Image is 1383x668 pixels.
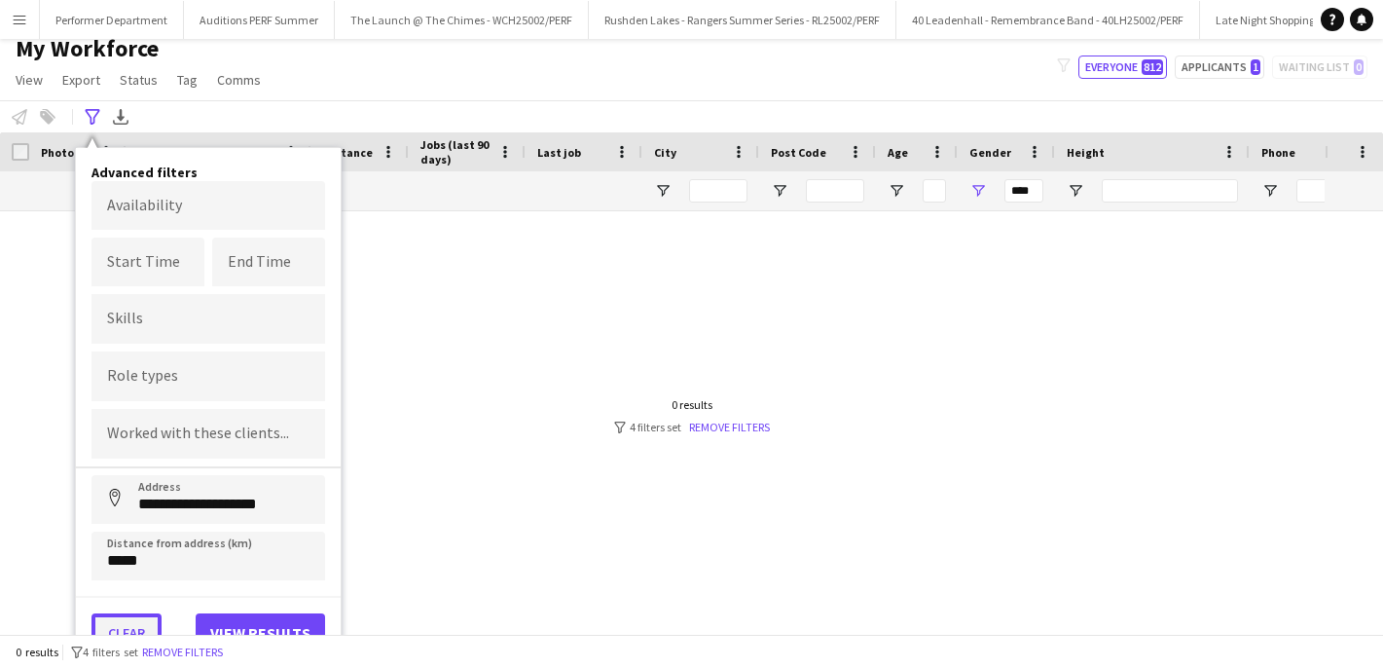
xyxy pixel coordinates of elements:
[806,179,864,203] input: Post Code Filter Input
[8,67,51,93] a: View
[217,71,261,89] span: Comms
[969,145,1011,160] span: Gender
[614,397,770,412] div: 0 results
[138,642,227,663] button: Remove filters
[1251,59,1260,75] span: 1
[1102,179,1238,203] input: Height Filter Input
[177,71,198,89] span: Tag
[689,179,747,203] input: City Filter Input
[83,645,138,659] span: 4 filters set
[12,143,29,161] input: Column with Header Selection
[771,145,826,160] span: Post Code
[654,145,676,160] span: City
[55,67,108,93] a: Export
[16,34,159,63] span: My Workforce
[109,105,132,129] app-action-btn: Export XLSX
[91,613,162,652] button: Clear
[16,71,43,89] span: View
[420,137,491,167] span: Jobs (last 90 days)
[120,71,158,89] span: Status
[107,426,309,443] input: Type to search clients...
[1261,145,1295,160] span: Phone
[91,164,325,181] h4: Advanced filters
[209,67,269,93] a: Comms
[1142,59,1163,75] span: 812
[41,145,74,160] span: Photo
[184,1,335,39] button: Auditions PERF Summer
[537,145,581,160] span: Last job
[323,145,373,160] span: Distance
[40,1,184,39] button: Performer Department
[689,420,770,434] a: Remove filters
[1261,182,1279,200] button: Open Filter Menu
[888,182,905,200] button: Open Filter Menu
[1067,145,1105,160] span: Height
[969,182,987,200] button: Open Filter Menu
[138,145,192,160] span: Full Name
[335,1,589,39] button: The Launch @ The Chimes - WCH25002/PERF
[654,182,672,200] button: Open Filter Menu
[196,613,325,652] button: View results
[169,67,205,93] a: Tag
[112,67,165,93] a: Status
[1078,56,1167,79] button: Everyone812
[107,368,309,386] input: Type to search role types...
[62,71,100,89] span: Export
[888,145,908,160] span: Age
[107,310,309,327] input: Type to search skills...
[1067,182,1084,200] button: Open Filter Menu
[923,179,946,203] input: Age Filter Input
[81,105,104,129] app-action-btn: Advanced filters
[771,182,788,200] button: Open Filter Menu
[589,1,896,39] button: Rushden Lakes - Rangers Summer Series - RL25002/PERF
[1175,56,1264,79] button: Applicants1
[614,420,770,434] div: 4 filters set
[896,1,1200,39] button: 40 Leadenhall - Remembrance Band - 40LH25002/PERF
